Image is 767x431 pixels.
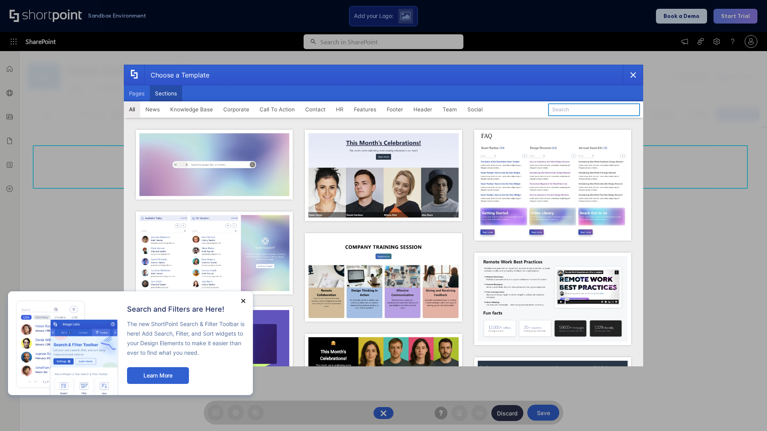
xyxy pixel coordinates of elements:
[462,101,488,117] button: Social
[437,101,462,117] button: Team
[382,101,408,117] button: Footer
[331,101,349,117] button: HR
[300,101,331,117] button: Contact
[727,393,767,431] iframe: Chat Widget
[127,319,245,358] p: The new ShortPoint Search & Filter Toolbar is here! Add Search, Filter, and Sort widgets to your ...
[124,85,150,101] button: Pages
[144,65,209,85] div: Choose a Template
[408,101,437,117] button: Header
[127,367,189,384] button: Learn More
[548,103,640,116] input: Search
[124,65,643,366] div: template selector
[124,101,140,117] button: All
[218,101,254,117] button: Corporate
[165,101,218,117] button: Knowledge Base
[254,101,300,117] button: Call To Action
[16,299,119,395] img: new feature image
[349,101,382,117] button: Features
[150,85,182,101] button: Sections
[127,305,245,313] h2: Search and Filters are Here!
[140,101,165,117] button: News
